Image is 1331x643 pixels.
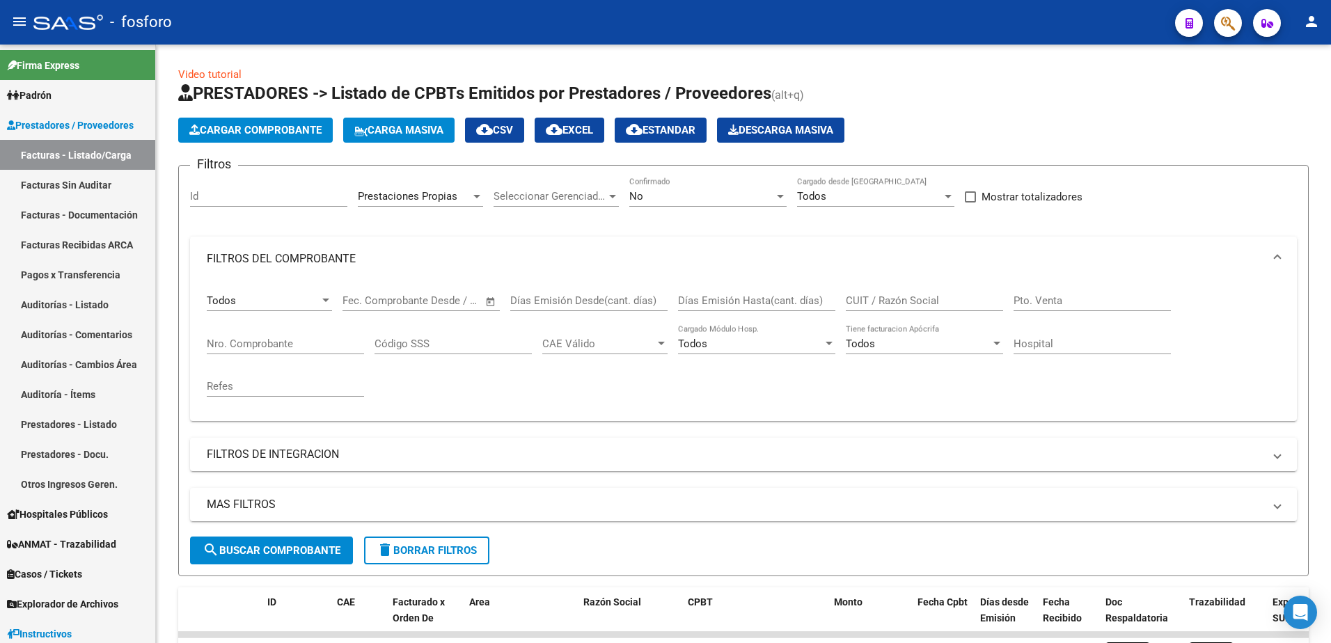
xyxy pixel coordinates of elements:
[354,124,443,136] span: Carga Masiva
[7,88,52,103] span: Padrón
[626,124,695,136] span: Estandar
[465,118,524,143] button: CSV
[7,626,72,642] span: Instructivos
[190,537,353,564] button: Buscar Comprobante
[400,294,468,307] input: End date
[364,537,489,564] button: Borrar Filtros
[483,294,499,310] button: Open calendar
[846,338,875,350] span: Todos
[535,118,604,143] button: EXCEL
[494,190,606,203] span: Seleccionar Gerenciador
[476,121,493,138] mat-icon: cloud_download
[342,294,388,307] input: Start date
[190,281,1297,421] div: FILTROS DEL COMPROBANTE
[615,118,707,143] button: Estandar
[358,190,457,203] span: Prestaciones Propias
[1284,596,1317,629] div: Open Intercom Messenger
[717,118,844,143] app-download-masive: Descarga masiva de comprobantes (adjuntos)
[207,447,1263,462] mat-panel-title: FILTROS DE INTEGRACION
[178,118,333,143] button: Cargar Comprobante
[207,251,1263,267] mat-panel-title: FILTROS DEL COMPROBANTE
[982,189,1082,205] span: Mostrar totalizadores
[11,13,28,30] mat-icon: menu
[393,596,445,624] span: Facturado x Orden De
[190,237,1297,281] mat-expansion-panel-header: FILTROS DEL COMPROBANTE
[203,541,219,558] mat-icon: search
[189,124,322,136] span: Cargar Comprobante
[980,596,1029,624] span: Días desde Emisión
[203,544,340,557] span: Buscar Comprobante
[546,124,593,136] span: EXCEL
[7,58,79,73] span: Firma Express
[626,121,643,138] mat-icon: cloud_download
[377,541,393,558] mat-icon: delete
[178,68,242,81] a: Video tutorial
[688,596,713,608] span: CPBT
[717,118,844,143] button: Descarga Masiva
[377,544,477,557] span: Borrar Filtros
[583,596,641,608] span: Razón Social
[629,190,643,203] span: No
[343,118,455,143] button: Carga Masiva
[7,537,116,552] span: ANMAT - Trazabilidad
[542,338,655,350] span: CAE Válido
[190,488,1297,521] mat-expansion-panel-header: MAS FILTROS
[797,190,826,203] span: Todos
[678,338,707,350] span: Todos
[7,566,82,582] span: Casos / Tickets
[190,154,238,174] h3: Filtros
[476,124,513,136] span: CSV
[337,596,355,608] span: CAE
[771,88,804,102] span: (alt+q)
[1189,596,1245,608] span: Trazabilidad
[207,294,236,307] span: Todos
[1303,13,1320,30] mat-icon: person
[7,118,134,133] span: Prestadores / Proveedores
[190,438,1297,471] mat-expansion-panel-header: FILTROS DE INTEGRACION
[7,596,118,612] span: Explorador de Archivos
[1043,596,1082,624] span: Fecha Recibido
[110,7,172,38] span: - fosforo
[1105,596,1168,624] span: Doc Respaldatoria
[469,596,490,608] span: Area
[7,507,108,522] span: Hospitales Públicos
[917,596,968,608] span: Fecha Cpbt
[728,124,833,136] span: Descarga Masiva
[834,596,863,608] span: Monto
[178,84,771,103] span: PRESTADORES -> Listado de CPBTs Emitidos por Prestadores / Proveedores
[207,497,1263,512] mat-panel-title: MAS FILTROS
[546,121,562,138] mat-icon: cloud_download
[267,596,276,608] span: ID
